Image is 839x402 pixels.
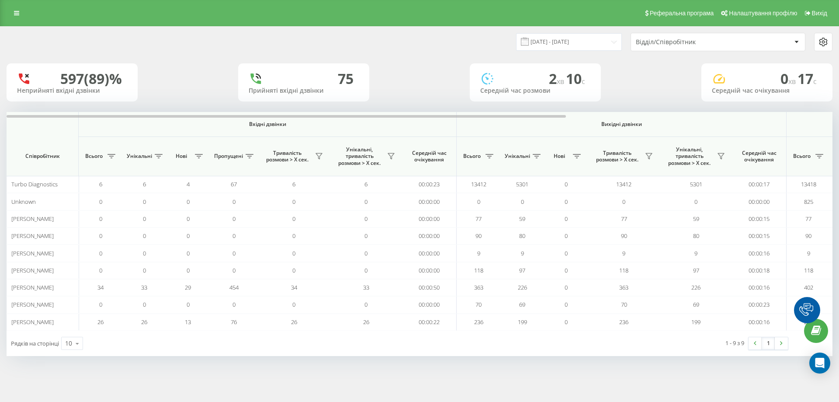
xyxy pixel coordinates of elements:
span: 0 [143,301,146,308]
td: 00:00:15 [732,210,787,227]
span: Тривалість розмови > Х сек. [592,150,642,163]
span: 226 [691,283,700,291]
span: Unknown [11,198,36,206]
span: c [813,77,817,86]
span: 13412 [616,180,631,188]
td: 00:00:15 [732,227,787,245]
span: Вихід [812,10,827,17]
span: 13418 [801,180,816,188]
span: [PERSON_NAME] [11,283,54,291]
span: Всього [461,153,483,160]
span: 0 [99,249,102,257]
span: 0 [232,215,236,223]
a: 1 [762,337,775,350]
span: 29 [185,283,191,291]
span: 6 [99,180,102,188]
span: 77 [621,215,627,223]
span: 0 [232,249,236,257]
span: c [582,77,585,86]
td: 00:00:16 [732,279,787,296]
span: 5301 [516,180,528,188]
span: [PERSON_NAME] [11,232,54,240]
span: 76 [231,318,237,326]
span: Тривалість розмови > Х сек. [262,150,312,163]
td: 00:00:50 [402,279,457,296]
span: Середній час очікування [738,150,780,163]
span: 5301 [690,180,702,188]
span: Унікальні, тривалість розмови > Х сек. [664,146,714,167]
span: 0 [99,301,102,308]
span: 0 [565,318,568,326]
span: 0 [565,198,568,206]
td: 00:00:00 [402,210,457,227]
span: 77 [475,215,482,223]
span: 97 [519,266,525,274]
span: 67 [231,180,237,188]
span: 454 [229,283,239,291]
span: 0 [477,198,480,206]
span: 0 [565,180,568,188]
span: 0 [780,69,797,88]
span: 0 [187,266,190,274]
span: [PERSON_NAME] [11,301,54,308]
span: 9 [694,249,697,257]
td: 00:00:18 [732,262,787,279]
div: Open Intercom Messenger [809,353,830,374]
span: Унікальні [127,153,152,160]
td: 00:00:16 [732,314,787,331]
span: 199 [691,318,700,326]
span: 70 [621,301,627,308]
span: 199 [518,318,527,326]
td: 00:00:00 [402,245,457,262]
span: 118 [619,266,628,274]
div: 1 - 9 з 9 [725,339,744,347]
span: 4 [187,180,190,188]
span: 363 [619,283,628,291]
td: 00:00:16 [732,245,787,262]
span: 6 [292,180,295,188]
span: 6 [364,180,367,188]
span: хв [788,77,797,86]
span: 90 [621,232,627,240]
span: 0 [99,266,102,274]
span: Налаштування профілю [729,10,797,17]
span: Унікальні, тривалість розмови > Х сек. [334,146,385,167]
div: 10 [65,339,72,348]
span: 0 [364,232,367,240]
span: 0 [565,283,568,291]
td: 00:00:22 [402,314,457,331]
span: 0 [364,198,367,206]
span: 69 [693,301,699,308]
div: 597 (89)% [60,70,122,87]
span: Вхідні дзвінки [101,121,433,128]
div: Відділ/Співробітник [636,38,740,46]
span: 13412 [471,180,486,188]
span: 0 [187,198,190,206]
span: 226 [518,283,527,291]
span: Рядків на сторінці [11,339,59,347]
td: 00:00:23 [732,296,787,313]
span: 0 [143,198,146,206]
span: 0 [565,215,568,223]
span: Реферальна програма [650,10,714,17]
span: 59 [519,215,525,223]
span: 0 [565,266,568,274]
span: 9 [477,249,480,257]
span: 10 [566,69,585,88]
td: 00:00:23 [402,176,457,193]
span: 0 [232,232,236,240]
span: 236 [474,318,483,326]
span: 0 [99,198,102,206]
span: 59 [693,215,699,223]
span: 0 [232,266,236,274]
div: Прийняті вхідні дзвінки [249,87,359,94]
span: 0 [292,198,295,206]
span: Вихідні дзвінки [477,121,766,128]
span: 402 [804,283,813,291]
span: 0 [565,249,568,257]
span: 0 [565,232,568,240]
span: 0 [622,198,625,206]
span: 0 [292,301,295,308]
span: Всього [791,153,813,160]
span: 69 [519,301,525,308]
